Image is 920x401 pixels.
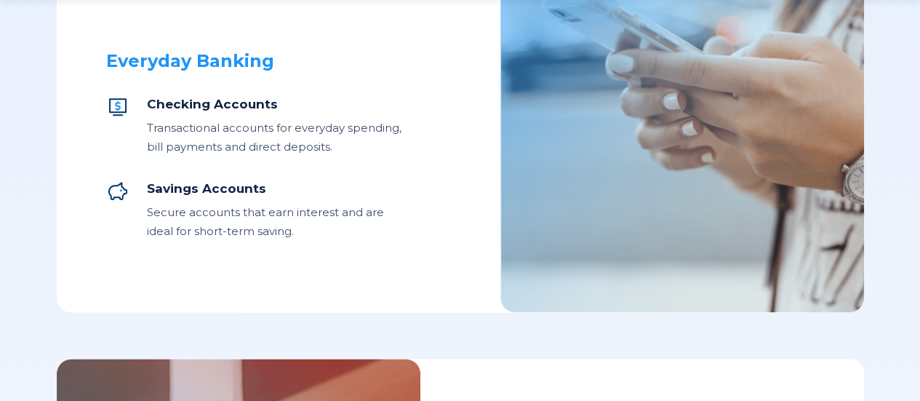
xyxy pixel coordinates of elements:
[147,119,404,156] div: Transactional accounts for everyday spending, bill payments and direct deposits.
[147,95,404,113] div: Checking Accounts
[147,180,404,197] div: Savings Accounts
[106,50,404,72] div: Everyday Banking
[147,203,404,241] div: Secure accounts that earn interest and are ideal for short-term saving.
